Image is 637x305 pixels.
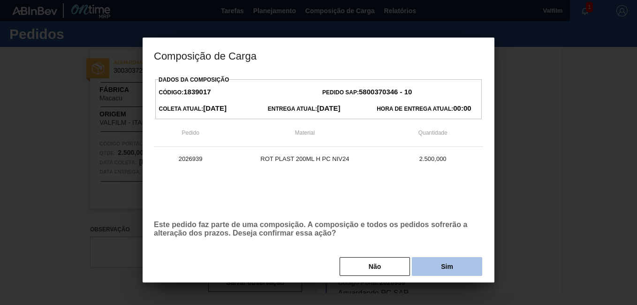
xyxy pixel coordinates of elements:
p: Este pedido faz parte de uma composição. A composição e todos os pedidos sofrerão a alteração dos... [154,221,483,237]
button: Não [340,257,410,276]
h3: Composição de Carga [143,38,494,73]
td: 2026939 [154,147,227,170]
td: 2.500,000 [382,147,483,170]
label: Dados da Composição [159,76,229,83]
td: ROT PLAST 200ML H PC NIV24 [227,147,382,170]
span: Quantidade [418,130,447,136]
span: Pedido [182,130,199,136]
span: Material [295,130,315,136]
span: Hora de Entrega Atual: [377,106,471,112]
strong: [DATE] [203,104,227,112]
strong: 1839017 [183,88,211,96]
strong: [DATE] [317,104,341,112]
strong: 00:00 [453,104,471,112]
span: Código: [159,89,211,96]
button: Sim [412,257,482,276]
span: Coleta Atual: [159,106,227,112]
span: Entrega Atual: [268,106,341,112]
span: Pedido SAP: [322,89,412,96]
strong: 5800370346 - 10 [359,88,412,96]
